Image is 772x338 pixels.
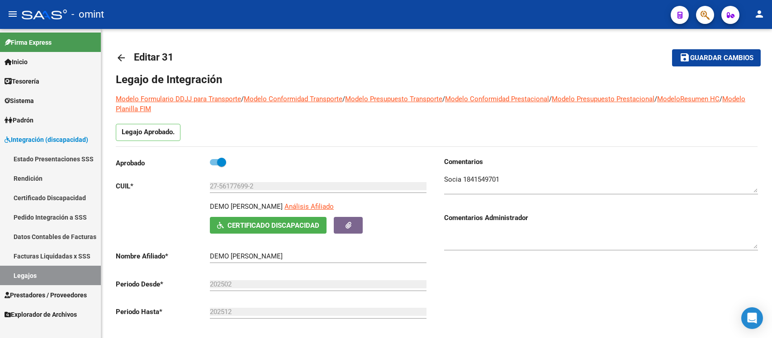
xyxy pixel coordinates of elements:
[116,52,127,63] mat-icon: arrow_back
[5,76,39,86] span: Tesorería
[116,181,210,191] p: CUIL
[445,95,549,103] a: Modelo Conformidad Prestacional
[116,279,210,289] p: Periodo Desde
[690,54,753,62] span: Guardar cambios
[210,202,283,211] p: DEMO [PERSON_NAME]
[345,95,442,103] a: Modelo Presupuesto Transporte
[244,95,342,103] a: Modelo Conformidad Transporte
[741,307,763,329] div: Open Intercom Messenger
[5,310,77,319] span: Explorador de Archivos
[116,251,210,261] p: Nombre Afiliado
[116,124,180,141] p: Legajo Aprobado.
[679,52,690,63] mat-icon: save
[5,290,87,300] span: Prestadores / Proveedores
[116,158,210,168] p: Aprobado
[5,135,88,145] span: Integración (discapacidad)
[284,202,334,211] span: Análisis Afiliado
[672,49,761,66] button: Guardar cambios
[5,96,34,106] span: Sistema
[116,95,241,103] a: Modelo Formulario DDJJ para Transporte
[444,213,758,223] h3: Comentarios Administrador
[7,9,18,19] mat-icon: menu
[134,52,174,63] span: Editar 31
[5,115,33,125] span: Padrón
[210,217,327,234] button: Certificado Discapacidad
[754,9,765,19] mat-icon: person
[5,38,52,47] span: Firma Express
[71,5,104,24] span: - omint
[116,307,210,317] p: Periodo Hasta
[116,72,758,87] h1: Legajo de Integración
[552,95,654,103] a: Modelo Presupuesto Prestacional
[444,157,758,167] h3: Comentarios
[657,95,720,103] a: ModeloResumen HC
[5,57,28,67] span: Inicio
[227,221,319,230] span: Certificado Discapacidad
